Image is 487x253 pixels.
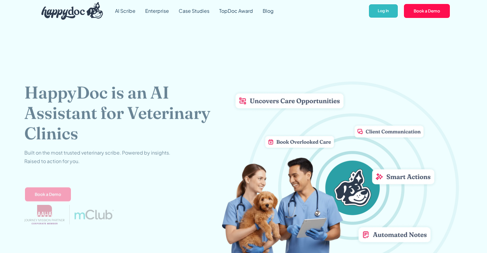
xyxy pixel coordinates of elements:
[403,3,450,19] a: Book a Demo
[24,148,170,165] p: Built on the most trusted veterinary scribe. Powered by insights. Raised to action for you.
[24,82,222,144] h1: HappyDoc is an AI Assistant for Veterinary Clinics
[24,205,65,224] img: AAHA Advantage logo
[368,4,398,19] a: Log In
[75,209,114,219] img: mclub logo
[41,2,103,20] img: HappyDoc Logo: A happy dog with his ear up, listening.
[24,187,72,202] a: Book a Demo
[37,1,103,21] a: home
